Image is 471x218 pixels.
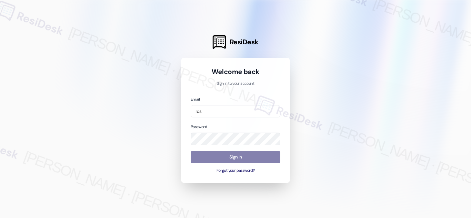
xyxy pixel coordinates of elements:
button: Sign In [191,151,280,163]
img: ResiDesk Logo [213,35,226,49]
label: Password [191,124,207,129]
button: Forgot your password? [191,168,280,174]
h1: Welcome back [191,67,280,76]
p: Sign in to your account [191,81,280,87]
label: Email [191,97,200,102]
input: name@example.com [191,105,280,118]
span: ResiDesk [230,38,258,47]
